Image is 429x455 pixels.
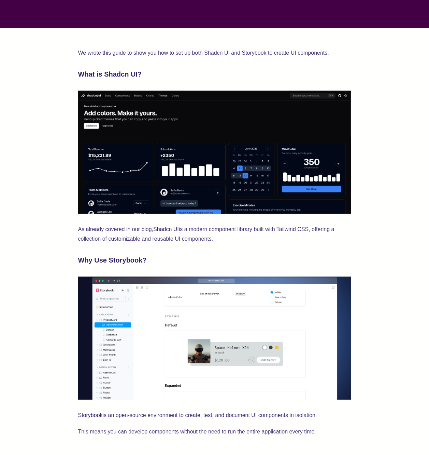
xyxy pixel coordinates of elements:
[78,427,351,437] p: This means you can develop components without the need to run the entire application every time.
[153,226,179,232] a: Shadcn UI
[78,91,351,214] img: Shadcn UI
[78,412,103,418] a: Storybook
[78,411,351,420] p: is an open-source environment to create, test, and document UI components in isolation.
[78,255,351,266] h3: Why Use Storybook?
[78,277,351,400] img: Storybook
[78,69,351,80] h3: What is Shadcn UI?
[78,48,351,58] p: We wrote this guide to show you how to set up both Shadcn UI and Storybook to create UI components.
[78,225,351,244] p: As already covered in our blog, is a modern component library built with Tailwind CSS, offering a...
